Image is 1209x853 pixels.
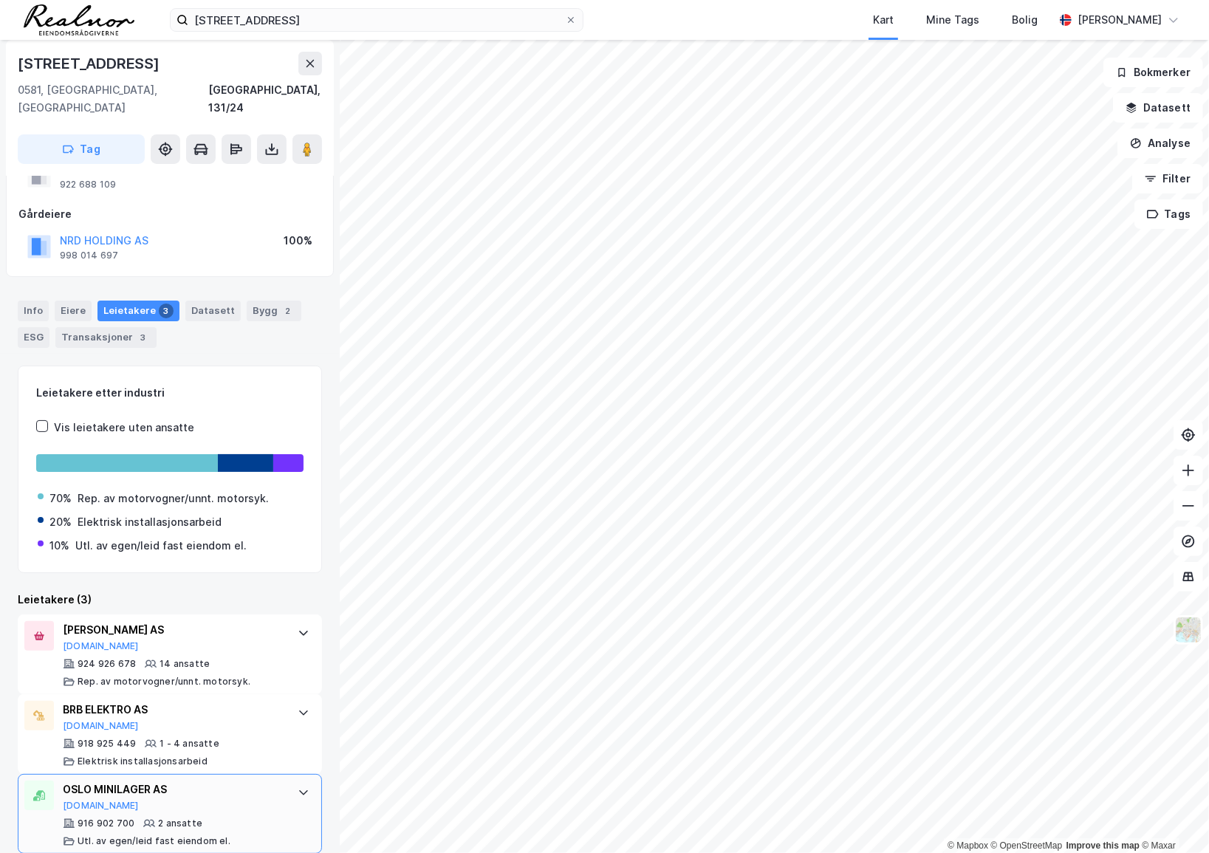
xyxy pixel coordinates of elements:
[208,81,322,117] div: [GEOGRAPHIC_DATA], 131/24
[18,205,321,223] div: Gårdeiere
[1134,199,1203,229] button: Tags
[63,800,139,812] button: [DOMAIN_NAME]
[188,9,565,31] input: Søk på adresse, matrikkel, gårdeiere, leietakere eller personer
[247,301,301,321] div: Bygg
[78,676,250,688] div: Rep. av motorvogner/unnt. motorsyk.
[18,301,49,321] div: Info
[284,232,312,250] div: 100%
[185,301,241,321] div: Datasett
[78,835,230,847] div: Utl. av egen/leid fast eiendom el.
[1012,11,1038,29] div: Bolig
[160,658,210,670] div: 14 ansatte
[49,513,72,531] div: 20%
[63,621,283,639] div: [PERSON_NAME] AS
[991,840,1063,851] a: OpenStreetMap
[63,781,283,798] div: OSLO MINILAGER AS
[78,818,134,829] div: 916 902 700
[78,658,136,670] div: 924 926 678
[1135,782,1209,853] iframe: Chat Widget
[55,327,157,348] div: Transaksjoner
[49,537,69,555] div: 10%
[1066,840,1140,851] a: Improve this map
[63,640,139,652] button: [DOMAIN_NAME]
[78,513,222,531] div: Elektrisk installasjonsarbeid
[1174,616,1202,644] img: Z
[18,327,49,348] div: ESG
[136,330,151,345] div: 3
[97,301,179,321] div: Leietakere
[18,134,145,164] button: Tag
[159,304,174,318] div: 3
[78,490,269,507] div: Rep. av motorvogner/unnt. motorsyk.
[160,738,219,750] div: 1 - 4 ansatte
[49,490,72,507] div: 70%
[60,250,118,261] div: 998 014 697
[36,384,304,402] div: Leietakere etter industri
[55,301,92,321] div: Eiere
[926,11,979,29] div: Mine Tags
[18,52,162,75] div: [STREET_ADDRESS]
[158,818,202,829] div: 2 ansatte
[75,537,247,555] div: Utl. av egen/leid fast eiendom el.
[78,756,208,767] div: Elektrisk installasjonsarbeid
[1078,11,1162,29] div: [PERSON_NAME]
[1132,164,1203,193] button: Filter
[948,840,988,851] a: Mapbox
[60,179,116,191] div: 922 688 109
[1113,93,1203,123] button: Datasett
[18,81,208,117] div: 0581, [GEOGRAPHIC_DATA], [GEOGRAPHIC_DATA]
[63,701,283,719] div: BRB ELEKTRO AS
[78,738,136,750] div: 918 925 449
[54,419,194,436] div: Vis leietakere uten ansatte
[1103,58,1203,87] button: Bokmerker
[24,4,134,35] img: realnor-logo.934646d98de889bb5806.png
[873,11,894,29] div: Kart
[63,720,139,732] button: [DOMAIN_NAME]
[1135,782,1209,853] div: Kontrollprogram for chat
[18,591,322,609] div: Leietakere (3)
[1117,129,1203,158] button: Analyse
[281,304,295,318] div: 2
